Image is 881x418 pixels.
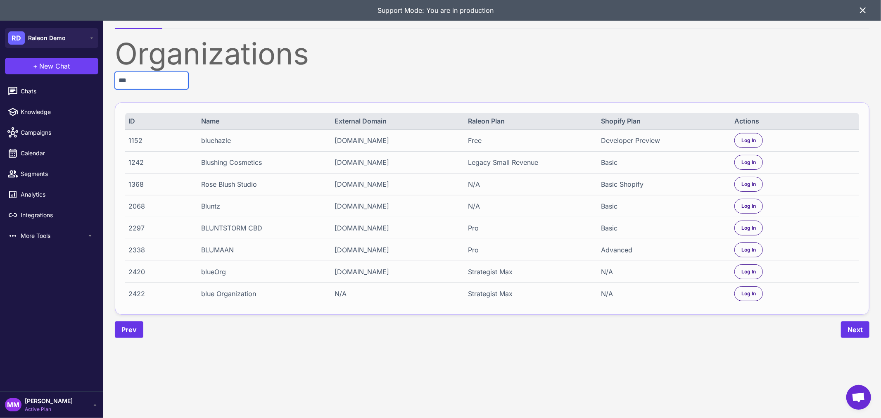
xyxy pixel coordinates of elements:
[741,246,756,254] span: Log In
[734,116,856,126] div: Actions
[5,58,98,74] button: +New Chat
[741,290,756,297] span: Log In
[128,116,189,126] div: ID
[841,321,869,338] button: Next
[115,321,143,338] button: Prev
[741,180,756,188] span: Log In
[28,33,66,43] span: Raleon Demo
[8,31,25,45] div: RD
[3,145,100,162] a: Calendar
[335,135,456,145] div: [DOMAIN_NAME]
[40,61,70,71] span: New Chat
[201,267,323,277] div: blueOrg
[741,137,756,144] span: Log In
[601,267,723,277] div: N/A
[201,157,323,167] div: Blushing Cosmetics
[3,186,100,203] a: Analytics
[335,179,456,189] div: [DOMAIN_NAME]
[335,223,456,233] div: [DOMAIN_NAME]
[128,245,189,255] div: 2338
[201,223,323,233] div: BLUNTSTORM CBD
[25,406,73,413] span: Active Plan
[468,201,589,211] div: N/A
[21,190,93,199] span: Analytics
[335,267,456,277] div: [DOMAIN_NAME]
[201,201,323,211] div: Bluntz
[115,39,869,69] div: Organizations
[335,289,456,299] div: N/A
[128,179,189,189] div: 1368
[25,397,73,406] span: [PERSON_NAME]
[21,149,93,158] span: Calendar
[468,135,589,145] div: Free
[128,267,189,277] div: 2420
[741,268,756,275] span: Log In
[5,398,21,411] div: MM
[3,124,100,141] a: Campaigns
[5,28,98,48] button: RDRaleon Demo
[601,201,723,211] div: Basic
[201,289,323,299] div: blue Organization
[201,135,323,145] div: bluehazle
[468,157,589,167] div: Legacy Small Revenue
[201,245,323,255] div: BLUMAAN
[21,107,93,116] span: Knowledge
[21,231,87,240] span: More Tools
[846,385,871,410] a: Open chat
[3,103,100,121] a: Knowledge
[468,223,589,233] div: Pro
[128,289,189,299] div: 2422
[468,116,589,126] div: Raleon Plan
[601,116,723,126] div: Shopify Plan
[21,128,93,137] span: Campaigns
[601,179,723,189] div: Basic Shopify
[128,135,189,145] div: 1152
[3,207,100,224] a: Integrations
[741,202,756,210] span: Log In
[468,267,589,277] div: Strategist Max
[741,159,756,166] span: Log In
[601,135,723,145] div: Developer Preview
[335,245,456,255] div: [DOMAIN_NAME]
[601,157,723,167] div: Basic
[201,116,323,126] div: Name
[128,223,189,233] div: 2297
[128,201,189,211] div: 2068
[468,289,589,299] div: Strategist Max
[468,245,589,255] div: Pro
[21,87,93,96] span: Chats
[601,223,723,233] div: Basic
[21,211,93,220] span: Integrations
[3,83,100,100] a: Chats
[3,165,100,183] a: Segments
[468,179,589,189] div: N/A
[601,245,723,255] div: Advanced
[335,201,456,211] div: [DOMAIN_NAME]
[201,179,323,189] div: Rose Blush Studio
[741,224,756,232] span: Log In
[21,169,93,178] span: Segments
[128,157,189,167] div: 1242
[335,157,456,167] div: [DOMAIN_NAME]
[335,116,456,126] div: External Domain
[601,289,723,299] div: N/A
[33,61,38,71] span: +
